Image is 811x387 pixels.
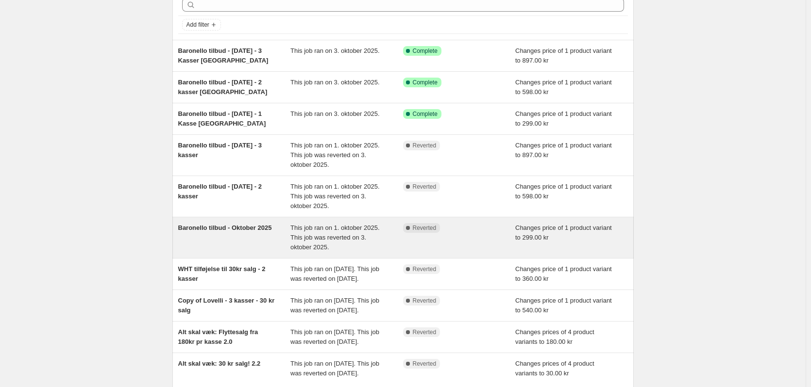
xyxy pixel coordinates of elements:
[515,297,612,314] span: Changes price of 1 product variant to 540.00 kr
[178,224,272,231] span: Baronello tilbud - Oktober 2025
[413,142,437,149] span: Reverted
[178,183,262,200] span: Baronello tilbud - [DATE] - 2 kasser
[413,110,438,118] span: Complete
[178,110,266,127] span: Baronello tilbud - [DATE] - 1 Kasse [GEOGRAPHIC_DATA]
[178,142,262,159] span: Baronello tilbud - [DATE] - 3 kasser
[186,21,209,29] span: Add filter
[515,79,612,96] span: Changes price of 1 product variant to 598.00 kr
[290,360,379,377] span: This job ran on [DATE]. This job was reverted on [DATE].
[515,224,612,241] span: Changes price of 1 product variant to 299.00 kr
[515,265,612,282] span: Changes price of 1 product variant to 360.00 kr
[290,142,380,168] span: This job ran on 1. oktober 2025. This job was reverted on 3. oktober 2025.
[413,360,437,368] span: Reverted
[515,183,612,200] span: Changes price of 1 product variant to 598.00 kr
[413,224,437,232] span: Reverted
[515,142,612,159] span: Changes price of 1 product variant to 897.00 kr
[413,47,438,55] span: Complete
[413,265,437,273] span: Reverted
[290,265,379,282] span: This job ran on [DATE]. This job was reverted on [DATE].
[290,110,380,117] span: This job ran on 3. oktober 2025.
[413,328,437,336] span: Reverted
[515,110,612,127] span: Changes price of 1 product variant to 299.00 kr
[413,297,437,305] span: Reverted
[413,79,438,86] span: Complete
[290,328,379,345] span: This job ran on [DATE]. This job was reverted on [DATE].
[515,360,594,377] span: Changes prices of 4 product variants to 30.00 kr
[290,183,380,210] span: This job ran on 1. oktober 2025. This job was reverted on 3. oktober 2025.
[290,79,380,86] span: This job ran on 3. oktober 2025.
[515,47,612,64] span: Changes price of 1 product variant to 897.00 kr
[178,328,258,345] span: Alt skal væk: Flyttesalg fra 180kr pr kasse 2.0
[178,297,275,314] span: Copy of Lovelli - 3 kasser - 30 kr salg
[178,79,268,96] span: Baronello tilbud - [DATE] - 2 kasser [GEOGRAPHIC_DATA]
[290,224,380,251] span: This job ran on 1. oktober 2025. This job was reverted on 3. oktober 2025.
[178,265,266,282] span: WHT tilføjelse til 30kr salg - 2 kasser
[413,183,437,191] span: Reverted
[290,297,379,314] span: This job ran on [DATE]. This job was reverted on [DATE].
[515,328,594,345] span: Changes prices of 4 product variants to 180.00 kr
[182,19,221,31] button: Add filter
[178,360,261,367] span: Alt skal væk: 30 kr salg! 2.2
[290,47,380,54] span: This job ran on 3. oktober 2025.
[178,47,269,64] span: Baronello tilbud - [DATE] - 3 Kasser [GEOGRAPHIC_DATA]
